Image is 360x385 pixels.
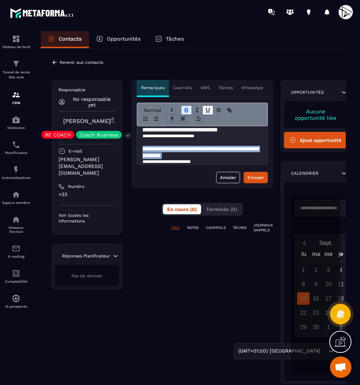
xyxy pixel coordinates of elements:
[2,101,30,105] p: CRM
[12,244,20,253] img: email
[2,160,30,185] a: automationsautomationsAutomatisations
[291,89,324,95] p: Opportunités
[59,156,115,176] p: [PERSON_NAME][EMAIL_ADDRESS][DOMAIN_NAME]
[12,294,20,303] img: automations
[2,110,30,135] a: automationsautomationsWebinaire
[59,36,82,42] p: Contacts
[2,304,30,308] p: IA prospects
[166,36,184,42] p: Tâches
[216,172,240,183] button: Annuler
[89,31,148,48] a: Opportunités
[12,269,20,278] img: accountant
[335,292,347,305] div: 18
[206,206,237,212] span: Terminés (0)
[2,85,30,110] a: formationformationCRM
[233,225,246,230] p: TÂCHES
[202,204,241,214] button: Terminés (0)
[201,85,210,91] p: SMS
[2,239,30,264] a: emailemailE-mailing
[330,356,351,378] div: Ouvrir le chat
[335,249,347,262] div: je
[171,225,180,230] p: TOUT
[284,132,348,148] button: Ajout opportunité
[254,223,273,233] p: JOURNAUX D'APPELS
[163,204,201,214] button: En cours (0)
[148,31,191,48] a: Tâches
[335,264,347,276] div: 4
[219,85,233,91] p: Tâches
[63,118,111,124] a: [PERSON_NAME]
[12,140,20,149] img: scheduler
[69,96,115,108] p: No responsable yet
[2,279,30,283] p: Comptabilité
[107,36,141,42] p: Opportunités
[80,132,118,137] p: Coach Business
[206,225,226,230] p: COURRIELS
[60,60,103,65] p: Revenir aux contacts
[141,85,165,91] p: Remarques
[12,91,20,99] img: formation
[12,60,20,68] img: formation
[335,278,347,291] div: 11
[2,135,30,160] a: schedulerschedulerPlanificateur
[59,87,115,93] p: Responsable
[2,70,30,80] p: Tunnel de vente Site web
[10,6,74,19] img: logo
[2,255,30,258] p: E-mailing
[2,201,30,205] p: Espace membre
[71,273,102,278] span: Pas de donnée
[69,148,82,154] p: E-mail
[2,226,30,233] p: Réseaux Sociaux
[167,206,197,212] span: En cours (0)
[2,29,30,54] a: formationformationTableau de bord
[12,115,20,124] img: automations
[59,212,115,224] p: Voir toutes les informations
[2,185,30,210] a: automationsautomationsEspace membre
[2,151,30,155] p: Planificateur
[41,31,89,48] a: Contacts
[62,253,110,259] p: Réponses Planificateur
[173,85,192,91] p: Courriels
[234,343,337,359] div: Search for option
[187,225,199,230] p: NOTES
[236,347,321,355] span: (GMT+01:00) [GEOGRAPHIC_DATA]
[291,170,319,176] p: Calendrier
[68,184,84,189] p: Numéro
[2,126,30,130] p: Webinaire
[59,191,115,198] p: +33
[291,108,341,121] p: Aucune opportunité liée
[12,215,20,224] img: social-network
[2,264,30,289] a: accountantaccountantComptabilité
[2,210,30,239] a: social-networksocial-networkRéseaux Sociaux
[12,35,20,43] img: formation
[45,132,71,137] p: BE COACH
[124,132,132,139] p: +1
[12,165,20,174] img: automations
[2,54,30,85] a: formationformationTunnel de vente Site web
[12,190,20,199] img: automations
[2,176,30,180] p: Automatisations
[244,172,268,183] button: Envoyer
[247,174,264,181] div: Envoyer
[2,45,30,49] p: Tableau de bord
[241,85,263,91] p: WhatsApp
